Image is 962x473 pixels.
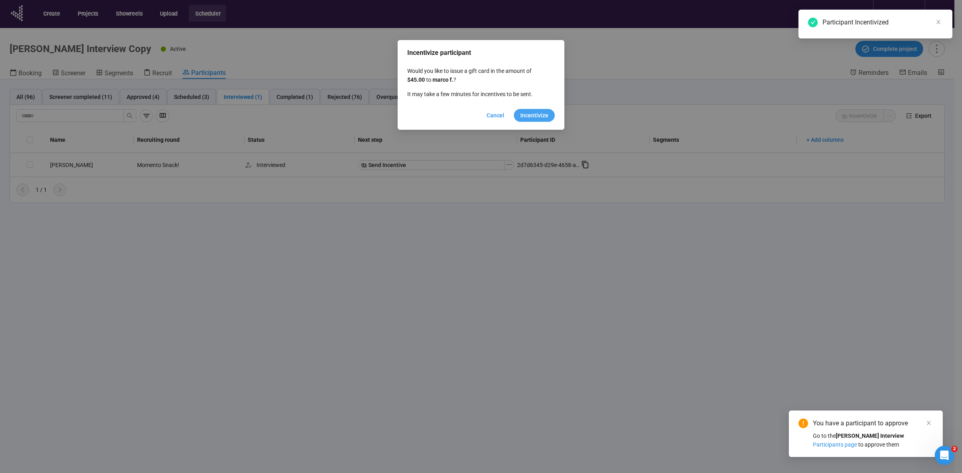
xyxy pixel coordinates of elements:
[487,111,504,120] span: Cancel
[808,18,818,27] span: check-circle
[813,441,857,448] span: Participants page
[520,111,548,120] span: Incentivize
[823,18,943,27] div: Participant Incentivized
[407,48,555,58] span: Incentivize participant
[798,419,808,428] span: exclamation-circle
[432,76,453,83] strong: marco f .
[480,109,511,122] button: Cancel
[514,109,555,122] button: Incentivize
[926,420,932,426] span: close
[407,66,541,84] p: Would you like to issue a gift card in the amount of to ?
[936,19,941,25] span: close
[407,76,425,83] strong: $45.00
[935,446,954,465] iframe: Intercom live chat
[407,90,541,99] p: It may take a few minutes for incentives to be sent.
[836,433,904,439] strong: [PERSON_NAME] Interview
[813,419,933,428] div: You have a participant to approve
[951,446,958,452] span: 2
[813,431,933,449] div: Go to the to approve them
